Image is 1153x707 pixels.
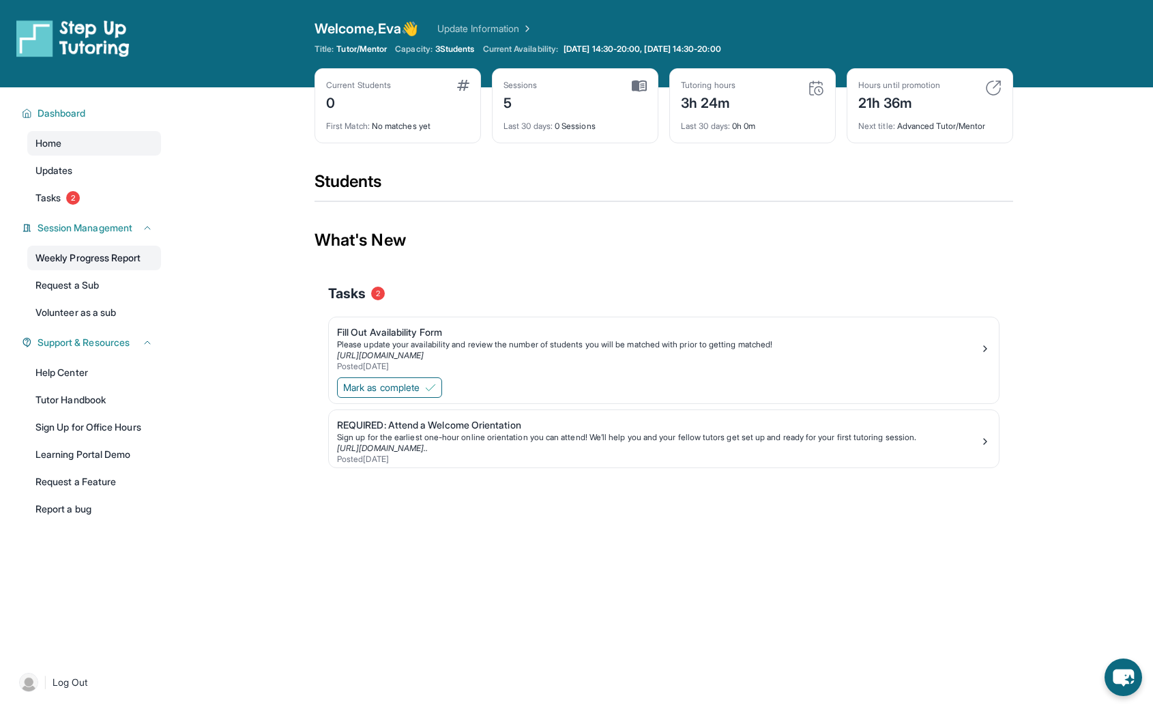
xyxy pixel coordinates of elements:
span: 2 [66,191,80,205]
a: Tasks2 [27,186,161,210]
a: [URL][DOMAIN_NAME] [337,350,424,360]
button: Support & Resources [32,336,153,349]
div: Fill Out Availability Form [337,326,980,339]
span: Last 30 days : [503,121,553,131]
a: Volunteer as a sub [27,300,161,325]
a: Request a Sub [27,273,161,298]
span: Tasks [35,191,61,205]
div: What's New [315,210,1013,270]
span: Mark as complete [343,381,420,394]
a: Fill Out Availability FormPlease update your availability and review the number of students you w... [329,317,999,375]
span: Capacity: [395,44,433,55]
span: Last 30 days : [681,121,730,131]
span: [DATE] 14:30-20:00, [DATE] 14:30-20:00 [564,44,721,55]
img: card [808,80,824,96]
div: Hours until promotion [858,80,940,91]
div: Current Students [326,80,391,91]
button: chat-button [1105,659,1142,696]
span: Current Availability: [483,44,558,55]
div: Please update your availability and review the number of students you will be matched with prior ... [337,339,980,350]
div: Sign up for the earliest one-hour online orientation you can attend! We’ll help you and your fell... [337,432,980,443]
a: Tutor Handbook [27,388,161,412]
div: 0 Sessions [503,113,647,132]
div: Tutoring hours [681,80,735,91]
span: 2 [371,287,385,300]
img: logo [16,19,130,57]
span: Tasks [328,284,366,303]
a: Sign Up for Office Hours [27,415,161,439]
span: Home [35,136,61,150]
a: Learning Portal Demo [27,442,161,467]
span: Updates [35,164,73,177]
span: Title: [315,44,334,55]
div: Posted [DATE] [337,454,980,465]
button: Mark as complete [337,377,442,398]
div: 5 [503,91,538,113]
div: 0 [326,91,391,113]
img: Chevron Right [519,22,533,35]
div: Posted [DATE] [337,361,980,372]
a: REQUIRED: Attend a Welcome OrientationSign up for the earliest one-hour online orientation you ca... [329,410,999,467]
div: 0h 0m [681,113,824,132]
img: card [457,80,469,91]
img: Mark as complete [425,382,436,393]
button: Session Management [32,221,153,235]
img: card [632,80,647,92]
div: 21h 36m [858,91,940,113]
span: | [44,674,47,691]
a: [DATE] 14:30-20:00, [DATE] 14:30-20:00 [561,44,724,55]
span: Session Management [38,221,132,235]
div: Advanced Tutor/Mentor [858,113,1002,132]
div: No matches yet [326,113,469,132]
span: Tutor/Mentor [336,44,387,55]
span: 3 Students [435,44,475,55]
a: |Log Out [14,667,161,697]
a: Updates [27,158,161,183]
a: Update Information [437,22,533,35]
a: Request a Feature [27,470,161,494]
button: Dashboard [32,106,153,120]
span: Next title : [858,121,895,131]
a: [URL][DOMAIN_NAME].. [337,443,428,453]
span: Log Out [53,676,88,689]
img: card [985,80,1002,96]
a: Home [27,131,161,156]
span: Support & Resources [38,336,130,349]
span: First Match : [326,121,370,131]
span: Welcome, Eva 👋 [315,19,418,38]
img: user-img [19,673,38,692]
a: Help Center [27,360,161,385]
span: Dashboard [38,106,86,120]
div: REQUIRED: Attend a Welcome Orientation [337,418,980,432]
div: Sessions [503,80,538,91]
a: Weekly Progress Report [27,246,161,270]
div: Students [315,171,1013,201]
a: Report a bug [27,497,161,521]
div: 3h 24m [681,91,735,113]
